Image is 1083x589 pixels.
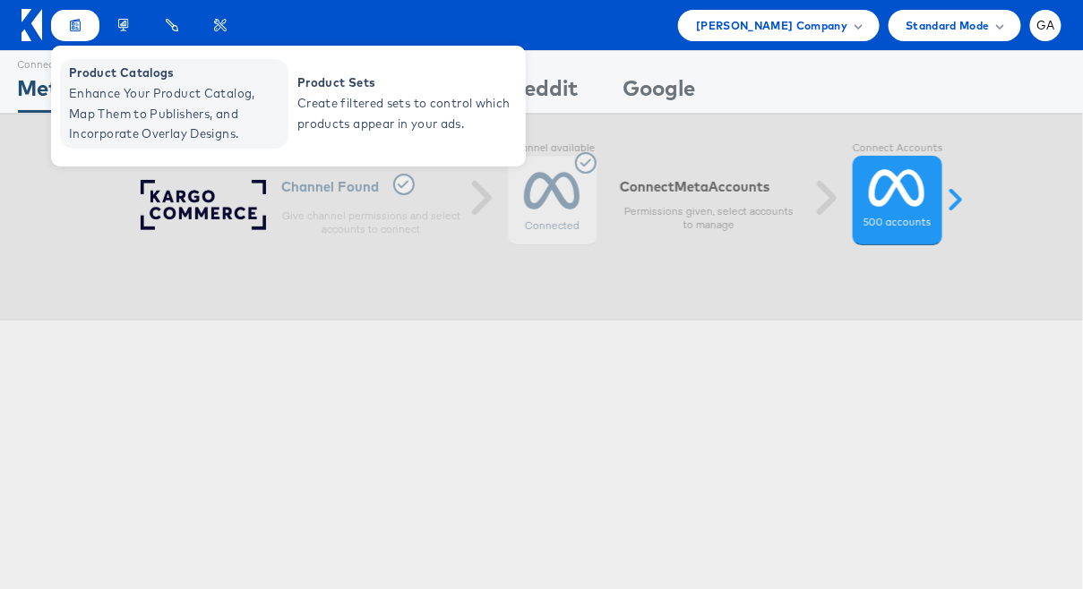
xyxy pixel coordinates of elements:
[620,178,799,195] h6: Connect Accounts
[907,16,990,35] span: Standard Mode
[18,73,73,113] div: Meta
[69,63,284,83] span: Product Catalogs
[69,83,284,144] span: Enhance Your Product Catalog, Map Them to Publishers, and Incorporate Overlay Designs.
[853,141,942,156] label: Connect Accounts
[623,73,696,113] div: Google
[297,93,512,134] span: Create filtered sets to control which products appear in your ads.
[18,51,73,73] div: Connect
[60,59,288,149] a: Product Catalogs Enhance Your Product Catalog, Map Them to Publishers, and Incorporate Overlay De...
[620,204,799,233] p: Permissions given, select accounts to manage
[1036,20,1055,31] span: GA
[511,73,579,113] div: Reddit
[297,73,512,93] span: Product Sets
[696,16,847,35] span: [PERSON_NAME] Company
[508,141,597,156] label: Channel available
[282,209,461,237] p: Give channel permissions and select accounts to connect
[282,174,461,200] h6: Channel Found
[288,59,517,149] a: Product Sets Create filtered sets to control which products appear in your ads.
[864,216,932,230] label: 500 accounts
[675,178,709,195] span: meta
